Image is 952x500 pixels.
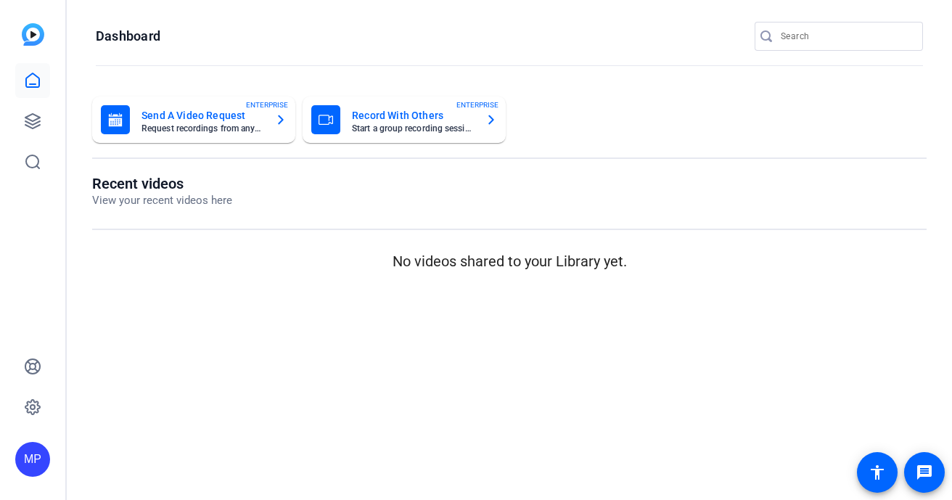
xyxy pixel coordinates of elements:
[92,175,232,192] h1: Recent videos
[246,99,288,110] span: ENTERPRISE
[92,250,927,272] p: No videos shared to your Library yet.
[92,97,295,143] button: Send A Video RequestRequest recordings from anyone, anywhereENTERPRISE
[303,97,506,143] button: Record With OthersStart a group recording sessionENTERPRISE
[916,464,933,481] mat-icon: message
[141,124,263,133] mat-card-subtitle: Request recordings from anyone, anywhere
[781,28,911,45] input: Search
[15,442,50,477] div: MP
[869,464,886,481] mat-icon: accessibility
[141,107,263,124] mat-card-title: Send A Video Request
[352,124,474,133] mat-card-subtitle: Start a group recording session
[92,192,232,209] p: View your recent videos here
[352,107,474,124] mat-card-title: Record With Others
[22,23,44,46] img: blue-gradient.svg
[456,99,498,110] span: ENTERPRISE
[96,28,160,45] h1: Dashboard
